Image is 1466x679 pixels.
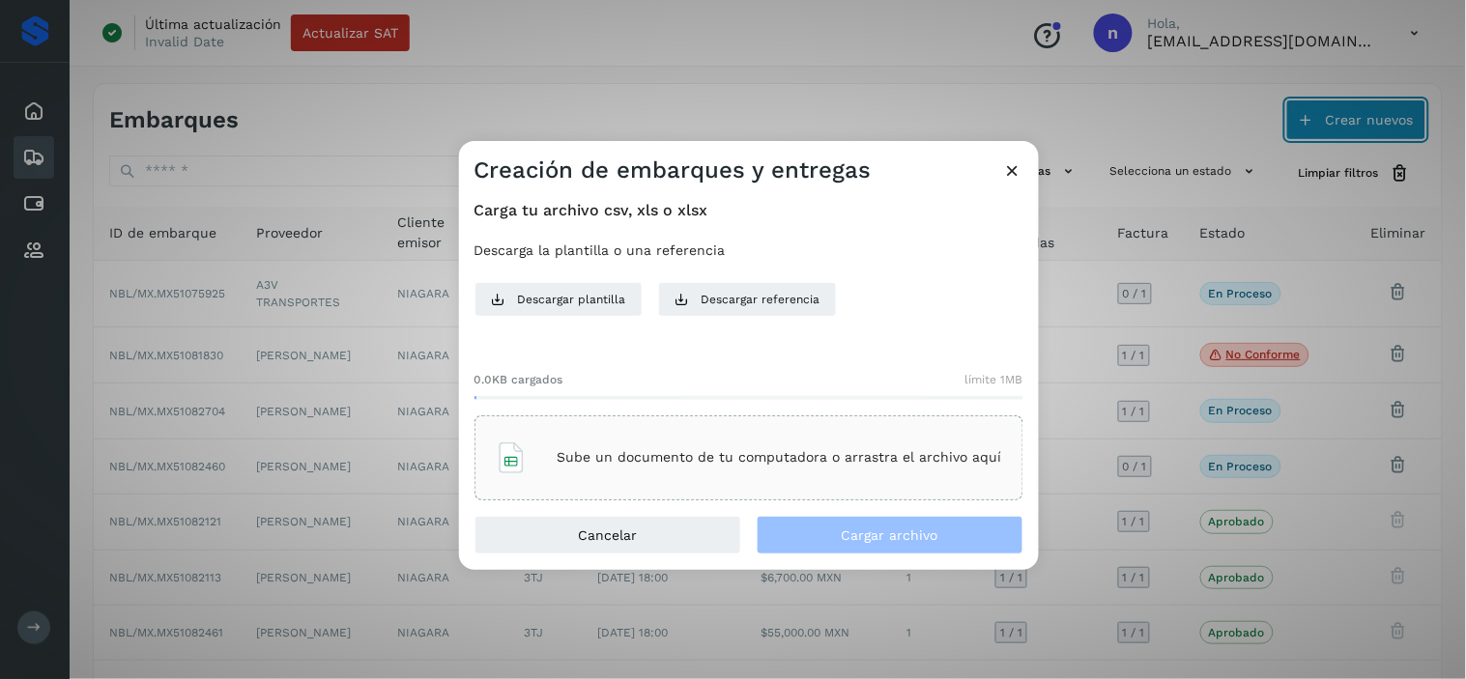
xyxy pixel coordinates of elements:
[842,528,938,542] span: Cargar archivo
[518,291,626,308] span: Descargar plantilla
[474,156,872,184] h3: Creación de embarques y entregas
[474,201,1023,219] h4: Carga tu archivo csv, xls o xlsx
[965,371,1023,388] span: límite 1MB
[558,449,1002,466] p: Sube un documento de tu computadora o arrastra el archivo aquí
[474,371,563,388] span: 0.0KB cargados
[702,291,820,308] span: Descargar referencia
[474,516,741,554] button: Cancelar
[578,528,637,542] span: Cancelar
[757,516,1023,554] button: Cargar archivo
[474,282,643,317] button: Descargar plantilla
[658,282,837,317] button: Descargar referencia
[474,242,1023,259] p: Descarga la plantilla o una referencia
